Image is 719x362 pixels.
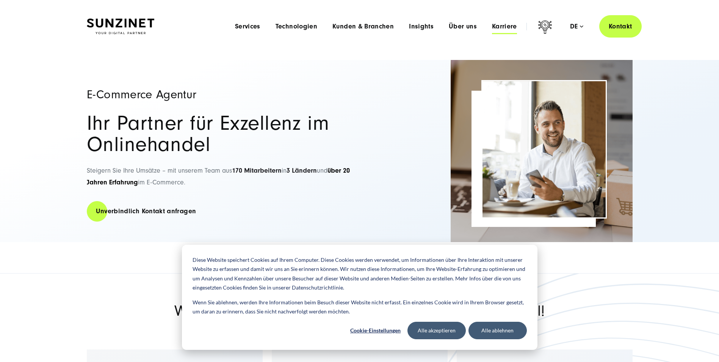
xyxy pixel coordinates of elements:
a: Kontakt [599,15,642,38]
p: Steigern Sie Ihre Umsätze – mit unserem Team aus in und im E-Commerce. [87,165,352,188]
a: Unverbindlich Kontakt anfragen [87,200,205,222]
strong: 170 Mitarbeitern [232,167,282,175]
h2: Ihr Partner für Exzellenz im Onlinehandel [87,113,352,155]
h2: Wir bringen Ihr E-Commerce-Business aufs nächste Level! [87,304,633,318]
h1: E-Commerce Agentur [87,88,352,101]
div: de [570,23,583,30]
p: Wenn Sie ablehnen, werden Ihre Informationen beim Besuch dieser Website nicht erfasst. Ein einzel... [193,298,527,316]
p: Diese Website speichert Cookies auf Ihrem Computer. Diese Cookies werden verwendet, um Informatio... [193,255,527,293]
a: Über uns [449,23,477,30]
button: Alle ablehnen [468,322,527,339]
a: Kunden & Branchen [332,23,394,30]
img: E-Commerce Agentur SUNZINET [482,81,606,217]
a: Services [235,23,260,30]
img: SUNZINET Full Service Digital Agentur [87,19,154,35]
button: Alle akzeptieren [407,322,466,339]
span: über 20 Jahren Erfahrung [87,167,350,186]
strong: 3 Ländern [287,167,317,175]
button: Cookie-Einstellungen [346,322,405,339]
div: Cookie banner [182,245,537,350]
a: Insights [409,23,434,30]
a: Technologien [276,23,317,30]
img: E-Commerce Agentur SUNZINET - hintergrund Bild mit Paket [451,60,633,242]
a: Karriere [492,23,517,30]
